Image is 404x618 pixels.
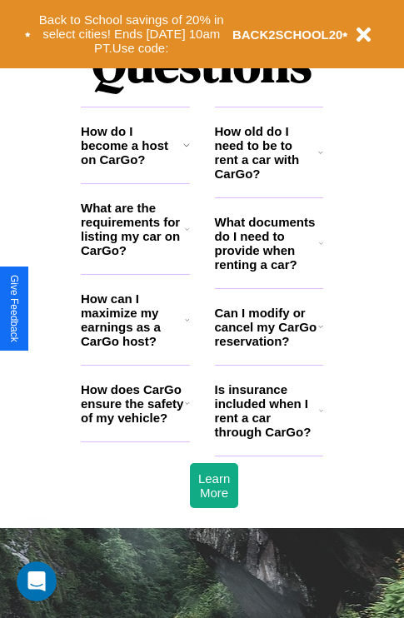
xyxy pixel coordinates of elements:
h3: Is insurance included when I rent a car through CarGo? [215,382,319,439]
iframe: Intercom live chat [17,561,57,601]
h3: Can I modify or cancel my CarGo reservation? [215,306,318,348]
h3: What are the requirements for listing my car on CarGo? [81,201,185,257]
h3: How old do I need to be to rent a car with CarGo? [215,124,319,181]
h3: What documents do I need to provide when renting a car? [215,215,320,272]
b: BACK2SCHOOL20 [232,27,343,42]
h3: How can I maximize my earnings as a CarGo host? [81,292,185,348]
h3: How do I become a host on CarGo? [81,124,183,167]
button: Back to School savings of 20% in select cities! Ends [DATE] 10am PT.Use code: [31,8,232,60]
div: Give Feedback [8,275,20,342]
h3: How does CarGo ensure the safety of my vehicle? [81,382,185,425]
button: Learn More [190,463,238,508]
